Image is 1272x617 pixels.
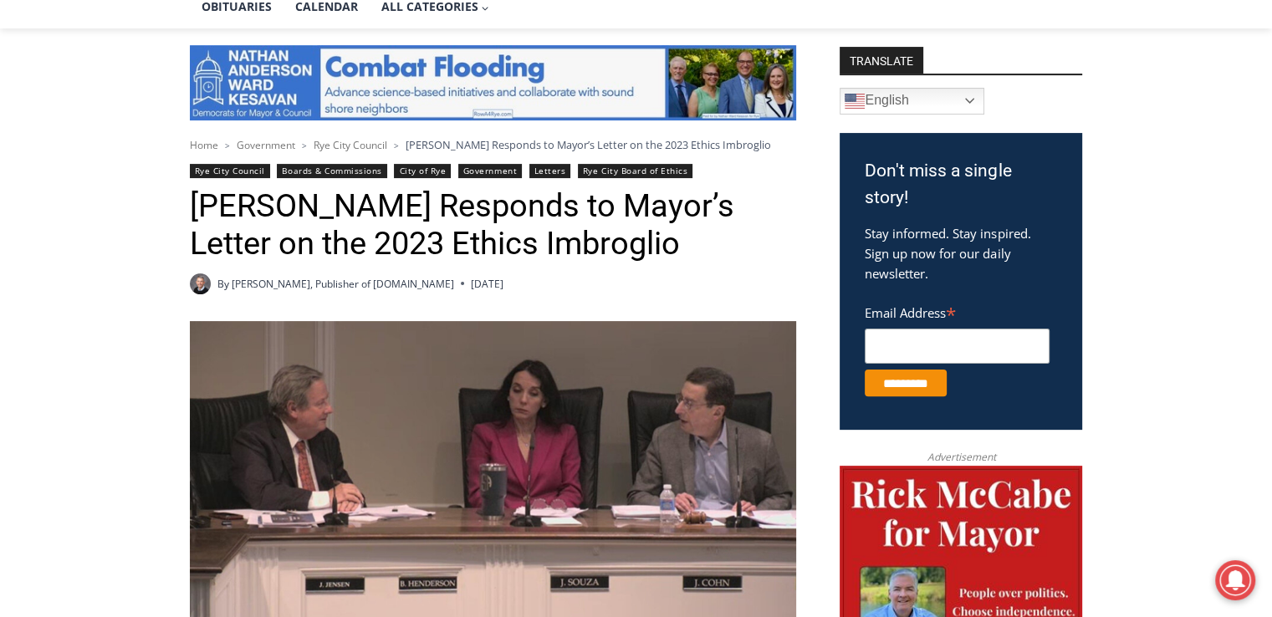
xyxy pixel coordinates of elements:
[190,136,796,153] nav: Breadcrumbs
[865,296,1050,326] label: Email Address
[865,223,1057,283] p: Stay informed. Stay inspired. Sign up now for our daily newsletter.
[394,164,451,178] a: City of Rye
[845,91,865,111] img: en
[314,138,387,152] a: Rye City Council
[190,138,218,152] a: Home
[529,164,571,178] a: Letters
[437,166,775,204] span: Intern @ [DOMAIN_NAME]
[471,276,503,292] time: [DATE]
[458,164,522,178] a: Government
[232,277,454,291] a: [PERSON_NAME], Publisher of [DOMAIN_NAME]
[302,140,307,151] span: >
[422,1,790,162] div: "The first chef I interviewed talked about coming to [GEOGRAPHIC_DATA] from [GEOGRAPHIC_DATA] in ...
[910,449,1012,465] span: Advertisement
[237,138,295,152] a: Government
[406,137,771,152] span: [PERSON_NAME] Responds to Mayor’s Letter on the 2023 Ethics Imbroglio
[225,140,230,151] span: >
[578,164,693,178] a: Rye City Board of Ethics
[277,164,387,178] a: Boards & Commissions
[217,276,229,292] span: By
[840,88,984,115] a: English
[394,140,399,151] span: >
[190,164,270,178] a: Rye City Council
[190,187,796,263] h1: [PERSON_NAME] Responds to Mayor’s Letter on the 2023 Ethics Imbroglio
[402,162,810,208] a: Intern @ [DOMAIN_NAME]
[190,273,211,294] a: Author image
[865,158,1057,211] h3: Don't miss a single story!
[840,47,923,74] strong: TRANSLATE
